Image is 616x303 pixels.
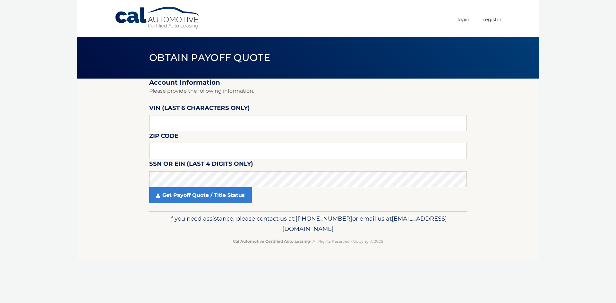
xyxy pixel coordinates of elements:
a: Register [483,14,501,25]
span: [PHONE_NUMBER] [295,215,352,222]
h2: Account Information [149,79,467,87]
label: VIN (last 6 characters only) [149,103,250,115]
label: SSN or EIN (last 4 digits only) [149,159,253,171]
a: Get Payoff Quote / Title Status [149,187,252,203]
p: Please provide the following information. [149,87,467,96]
strong: Cal Automotive Certified Auto Leasing [233,239,310,244]
a: Login [458,14,469,25]
p: If you need assistance, please contact us at: or email us at [153,214,463,234]
a: Cal Automotive [115,6,201,29]
label: Zip Code [149,131,178,143]
p: - All Rights Reserved - Copyright 2025 [153,238,463,245]
span: Obtain Payoff Quote [149,52,270,63]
